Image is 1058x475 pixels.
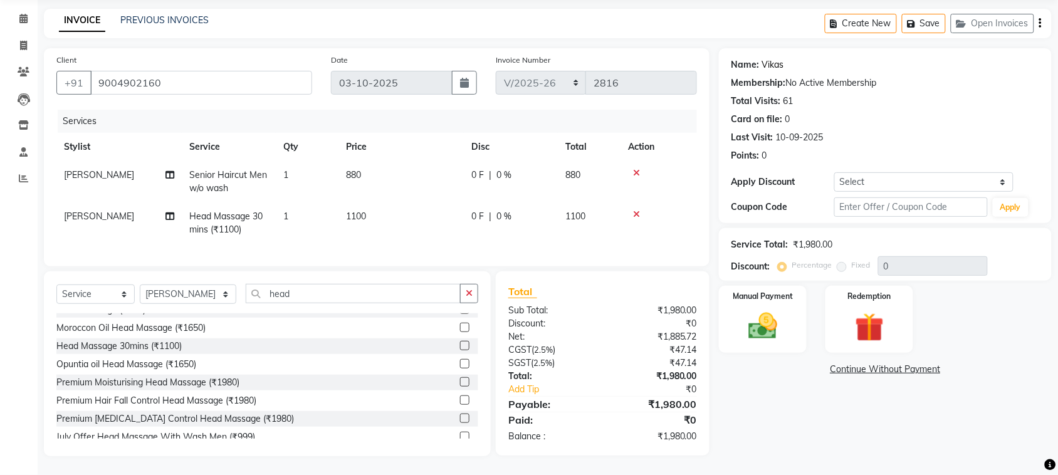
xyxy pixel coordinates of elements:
div: ₹1,980.00 [793,238,833,251]
img: _gift.svg [846,310,893,345]
div: ₹0 [620,383,706,396]
th: Total [558,133,621,161]
th: Qty [276,133,338,161]
button: +91 [56,71,92,95]
div: ₹0 [602,412,706,427]
a: PREVIOUS INVOICES [120,14,209,26]
span: CGST [508,344,532,355]
span: Head Massage 30mins (₹1100) [189,211,263,235]
div: Opuntia oil Head Massage (₹1650) [56,358,196,371]
th: Disc [464,133,558,161]
a: Add Tip [499,383,620,396]
div: Sub Total: [499,304,603,317]
div: Net: [499,330,603,343]
button: Apply [993,198,1029,217]
div: Premium [MEDICAL_DATA] Control Head Massage (₹1980) [56,412,294,425]
div: 61 [783,95,793,108]
div: ₹1,885.72 [602,330,706,343]
div: ₹1,980.00 [602,430,706,443]
a: Vikas [762,58,784,71]
div: Apply Discount [731,175,834,189]
th: Price [338,133,464,161]
span: 2.5% [534,345,553,355]
label: Client [56,55,76,66]
div: Coupon Code [731,201,834,214]
div: Last Visit: [731,131,773,144]
label: Manual Payment [733,291,793,302]
button: Open Invoices [951,14,1034,33]
div: Points: [731,149,760,162]
div: Paid: [499,412,603,427]
div: ₹47.14 [602,357,706,370]
div: Card on file: [731,113,783,126]
div: Discount: [499,317,603,330]
a: INVOICE [59,9,105,32]
label: Redemption [848,291,891,302]
div: Total: [499,370,603,383]
span: 1 [283,169,288,180]
div: ₹1,980.00 [602,397,706,412]
div: Name: [731,58,760,71]
label: Percentage [792,259,832,271]
div: Moroccon Oil Head Massage (₹1650) [56,321,206,335]
button: Save [902,14,946,33]
span: [PERSON_NAME] [64,169,134,180]
span: 880 [565,169,580,180]
div: Discount: [731,260,770,273]
div: ( ) [499,357,603,370]
span: 0 % [496,210,511,223]
label: Date [331,55,348,66]
input: Search or Scan [246,284,461,303]
input: Enter Offer / Coupon Code [834,197,988,217]
span: Senior Haircut Men w/o wash [189,169,267,194]
div: Premium Hair Fall Control Head Massage (₹1980) [56,394,256,407]
div: July Offer Head Massage With Wash Men (₹999) [56,431,255,444]
div: ₹1,980.00 [602,304,706,317]
div: Services [58,110,706,133]
div: ₹1,980.00 [602,370,706,383]
span: SGST [508,357,531,368]
span: [PERSON_NAME] [64,211,134,222]
div: Total Visits: [731,95,781,108]
span: 0 F [471,210,484,223]
label: Invoice Number [496,55,550,66]
th: Stylist [56,133,182,161]
div: 0 [785,113,790,126]
span: Total [508,285,537,298]
div: ₹0 [602,317,706,330]
div: No Active Membership [731,76,1039,90]
div: Premium Moisturising Head Massage (₹1980) [56,376,239,389]
span: 1100 [565,211,585,222]
span: | [489,210,491,223]
span: 1100 [346,211,366,222]
div: Balance : [499,430,603,443]
span: 0 % [496,169,511,182]
span: | [489,169,491,182]
button: Create New [825,14,897,33]
input: Search by Name/Mobile/Email/Code [90,71,312,95]
span: 880 [346,169,361,180]
div: Membership: [731,76,786,90]
th: Service [182,133,276,161]
span: 1 [283,211,288,222]
div: Service Total: [731,238,788,251]
label: Fixed [852,259,871,271]
span: 2.5% [533,358,552,368]
div: ₹47.14 [602,343,706,357]
th: Action [621,133,697,161]
a: Continue Without Payment [721,363,1049,376]
div: Payable: [499,397,603,412]
span: 0 F [471,169,484,182]
div: Head Massage 30mins (₹1100) [56,340,182,353]
div: 0 [762,149,767,162]
img: _cash.svg [740,310,787,343]
div: ( ) [499,343,603,357]
div: 10-09-2025 [776,131,824,144]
